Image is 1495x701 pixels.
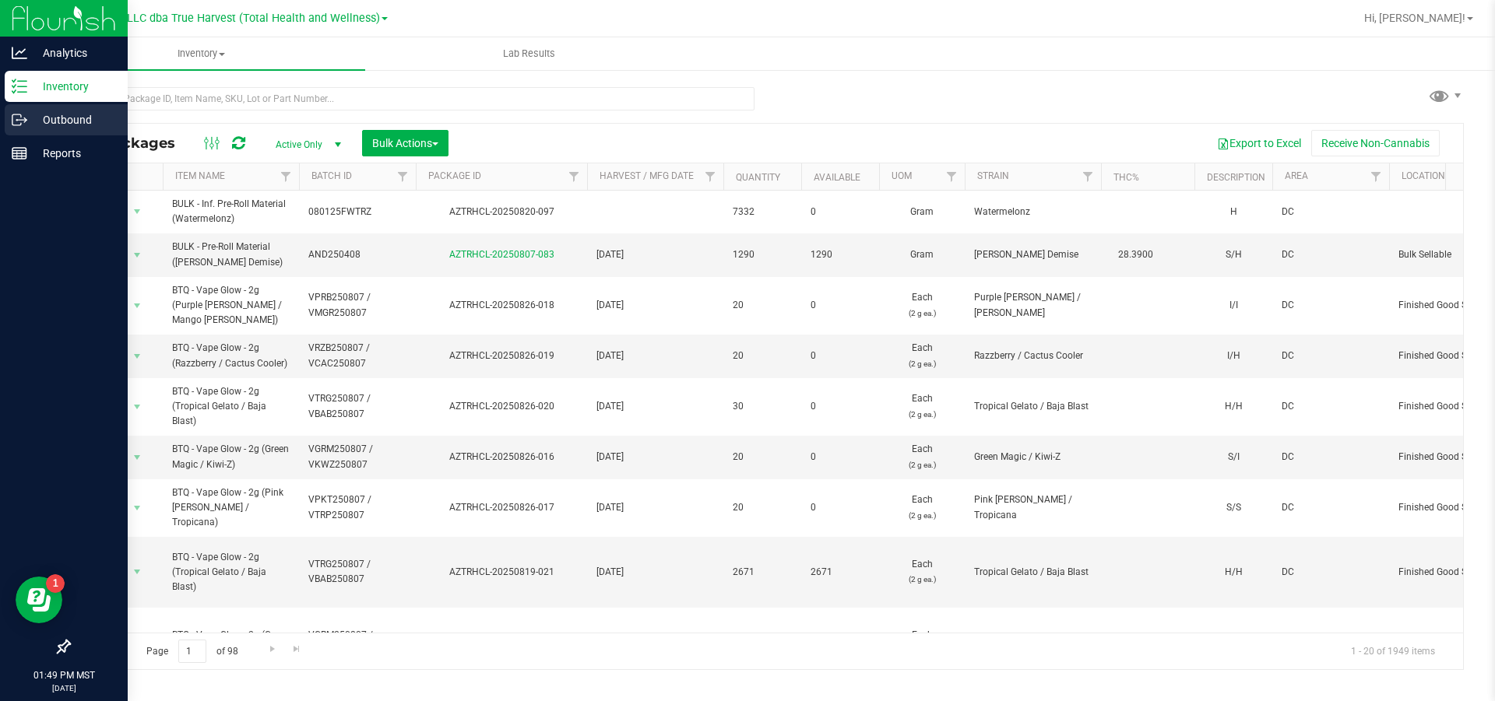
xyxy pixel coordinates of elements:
[974,349,1092,363] span: Razzberry / Cactus Cooler
[16,577,62,623] iframe: Resource center
[888,492,955,522] span: Each
[365,37,693,70] a: Lab Results
[413,349,589,363] div: AZTRHCL-20250826-019
[974,247,1092,262] span: [PERSON_NAME] Demise
[888,457,955,472] p: (2 g ea.)
[1204,398,1263,415] div: H/H
[12,45,27,61] inline-svg: Analytics
[172,240,290,269] span: BULK - Pre-Roll Material ([PERSON_NAME] Demise)
[1282,500,1380,515] span: DC
[888,247,955,262] span: Gram
[1204,563,1263,581] div: H/H
[596,349,714,363] span: [DATE]
[133,640,251,664] span: Page of 98
[178,640,206,664] input: 1
[413,399,589,414] div: AZTRHCL-20250826-020
[1282,399,1380,414] span: DC
[1282,565,1380,580] span: DC
[888,407,955,422] p: (2 g ea.)
[1285,170,1308,181] a: Area
[128,396,147,418] span: select
[413,565,589,580] div: AZTRHCL-20250819-021
[888,572,955,587] p: (2 g ea.)
[888,391,955,421] span: Each
[892,170,912,181] a: UOM
[128,561,147,583] span: select
[1364,12,1465,24] span: Hi, [PERSON_NAME]!
[974,290,1092,320] span: Purple [PERSON_NAME] / [PERSON_NAME]
[733,399,792,414] span: 30
[308,492,406,522] span: VPKT250807 / VTRP250807
[45,12,380,25] span: DXR FINANCE 4 LLC dba True Harvest (Total Health and Wellness)
[977,170,1009,181] a: Strain
[46,574,65,593] iframe: Resource center unread badge
[172,197,290,226] span: BULK - Inf. Pre-Roll Material (Watermelonz)
[811,205,870,219] span: 0
[128,345,147,367] span: select
[888,442,955,471] span: Each
[600,170,694,181] a: Harvest / Mfg Date
[596,450,714,464] span: [DATE]
[736,172,780,183] a: Quantity
[888,306,955,321] p: (2 g ea.)
[733,298,792,313] span: 20
[69,87,755,110] input: Search Package ID, Item Name, SKU, Lot or Part Number...
[974,399,1092,414] span: Tropical Gelato / Baja Blast
[888,205,955,219] span: Gram
[308,391,406,421] span: VTRG250807 / VBAB250807
[596,399,714,414] span: [DATE]
[811,298,870,313] span: 0
[1282,349,1380,363] span: DC
[172,628,290,657] span: BTQ - Vape Glow - 2g (Green Magic / Kiwi-Z)
[81,135,191,152] span: All Packages
[974,565,1092,580] span: Tropical Gelato / Baja Blast
[1282,205,1380,219] span: DC
[308,341,406,370] span: VRZB250807 / VCAC250807
[1204,296,1263,314] div: I/I
[175,170,225,181] a: Item Name
[814,172,860,183] a: Available
[1110,244,1161,266] span: 28.3900
[974,450,1092,464] span: Green Magic / Kiwi-Z
[1282,298,1380,313] span: DC
[308,557,406,587] span: VTRG250807 / VBAB250807
[413,450,589,464] div: AZTRHCL-20250826-016
[596,565,714,580] span: [DATE]
[596,500,714,515] span: [DATE]
[596,298,714,313] span: [DATE]
[308,290,406,320] span: VPRB250807 / VMGR250807
[888,341,955,370] span: Each
[1204,499,1263,517] div: S/S
[128,244,147,266] span: select
[1311,130,1440,156] button: Receive Non-Cannabis
[172,384,290,429] span: BTQ - Vape Glow - 2g (Tropical Gelato / Baja Blast)
[27,110,121,129] p: Outbound
[974,492,1092,522] span: Pink [PERSON_NAME] / Tropicana
[308,442,406,471] span: VGRM250807 / VKWZ250807
[308,205,406,219] span: 080125FWTRZ
[974,205,1092,219] span: Watermelonz
[128,201,147,223] span: select
[286,640,308,661] a: Go to the last page
[428,170,481,181] a: Package ID
[698,163,723,190] a: Filter
[172,283,290,328] span: BTQ - Vape Glow - 2g (Purple [PERSON_NAME] / Mango [PERSON_NAME])
[12,112,27,128] inline-svg: Outbound
[561,163,587,190] a: Filter
[372,137,438,149] span: Bulk Actions
[390,163,416,190] a: Filter
[1204,203,1263,221] div: H
[1113,172,1139,183] a: THC%
[888,356,955,371] p: (2 g ea.)
[482,47,576,61] span: Lab Results
[733,450,792,464] span: 20
[1204,448,1263,466] div: S/I
[811,565,870,580] span: 2671
[27,44,121,62] p: Analytics
[1207,172,1265,183] a: Description
[27,77,121,96] p: Inventory
[311,170,352,181] a: Batch ID
[7,668,121,682] p: 01:49 PM MST
[449,249,554,260] a: AZTRHCL-20250807-083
